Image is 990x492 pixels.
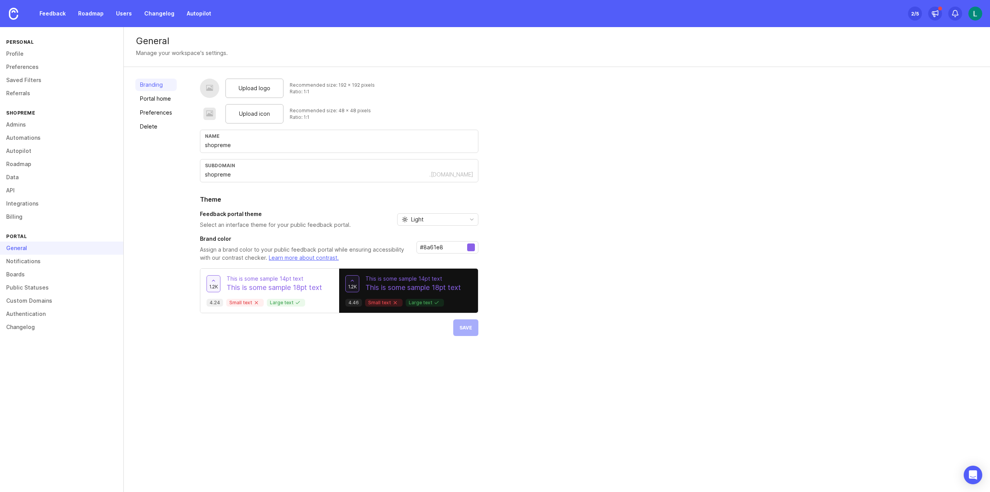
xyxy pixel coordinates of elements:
[290,114,371,120] div: Ratio: 1:1
[182,7,216,21] a: Autopilot
[205,163,473,168] div: subdomain
[365,275,461,283] p: This is some sample 14pt text
[397,213,478,226] div: toggle menu
[135,79,177,91] a: Branding
[911,8,919,19] div: 2 /5
[9,8,18,20] img: Canny Home
[290,82,375,88] div: Recommended size: 192 x 192 pixels
[207,275,220,292] button: 1.2k
[229,300,261,306] p: Small text
[968,7,982,21] img: Lucrecia Ferreyra
[227,275,322,283] p: This is some sample 14pt text
[239,110,270,118] span: Upload icon
[135,93,177,105] a: Portal home
[409,300,441,306] p: Large text
[135,106,177,119] a: Preferences
[135,120,177,133] a: Delete
[111,7,137,21] a: Users
[908,7,922,21] button: 2/5
[269,254,339,261] a: Learn more about contrast.
[345,275,359,292] button: 1.2k
[368,300,399,306] p: Small text
[239,84,270,93] span: Upload logo
[466,216,478,223] svg: toggle icon
[205,170,429,179] input: Subdomain
[365,283,461,293] p: This is some sample 18pt text
[35,7,70,21] a: Feedback
[200,246,410,262] p: Assign a brand color to your public feedback portal while ensuring accessibility with our contras...
[429,171,473,178] div: .[DOMAIN_NAME]
[209,283,218,290] span: 1.2k
[140,7,179,21] a: Changelog
[290,107,371,114] div: Recommended size: 48 x 48 pixels
[348,300,359,306] p: 4.46
[200,195,478,204] h2: Theme
[411,215,423,224] span: Light
[200,221,351,229] p: Select an interface theme for your public feedback portal.
[205,133,473,139] div: Name
[73,7,108,21] a: Roadmap
[964,466,982,484] div: Open Intercom Messenger
[227,283,322,293] p: This is some sample 18pt text
[136,49,228,57] div: Manage your workspace's settings.
[200,235,410,243] h3: Brand color
[210,300,220,306] p: 4.24
[402,216,408,223] svg: prefix icon Sun
[290,88,375,95] div: Ratio: 1:1
[270,300,302,306] p: Large text
[200,210,351,218] h3: Feedback portal theme
[136,36,978,46] div: General
[348,283,357,290] span: 1.2k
